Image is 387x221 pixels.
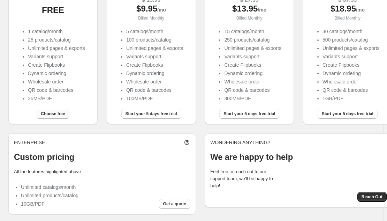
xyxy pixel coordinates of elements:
[224,53,281,60] li: Variants support
[126,70,183,77] li: Dynamic ordering
[21,192,78,199] li: Unlimited products/catalog
[28,70,85,77] li: Dynamic ordering
[28,36,85,43] li: 25 products/catalog
[126,111,177,117] span: Start your 5 days free trial
[322,53,379,60] li: Variants support
[14,169,81,174] label: All the features highlighted above
[21,184,78,191] li: Unlimited catalogs/month
[126,36,183,43] li: 100 products/catalog
[219,109,279,119] button: Start your 5 days free trial
[159,199,190,209] button: Get a quote
[322,111,373,117] span: Start your 5 days free trial
[224,28,281,35] li: 15 catalogs/month
[322,95,379,102] li: 1GB/PDF
[21,200,78,207] li: 10GB/PDF
[318,109,378,119] button: Start your 5 days free trial
[224,78,281,85] li: Wholesale order
[41,111,65,117] span: Choose free
[126,45,183,52] li: Unlimited pages & exports
[28,87,85,94] li: QR code & barcodes
[362,194,382,200] span: Reach Out
[322,87,379,94] li: QR code & barcodes
[126,87,183,94] li: QR code & barcodes
[224,45,281,52] li: Unlimited pages & exports
[37,109,69,119] button: Choose free
[28,78,85,85] li: Wholesale order
[309,5,387,13] div: $ 18.95
[28,28,85,35] li: 1 catalog/month
[126,95,183,102] li: 100MB/PDF
[309,15,387,22] p: Billed Monthly
[356,7,365,13] span: /mo
[14,152,190,163] p: Custom pricing
[28,53,85,60] li: Variants support
[224,36,281,43] li: 250 products/catalog
[322,70,379,77] li: Dynamic ordering
[322,36,379,43] li: 500 products/catalog
[112,5,190,13] div: $ 9.95
[126,53,183,60] li: Variants support
[210,139,387,146] p: WONDERING ANYTHING?
[210,5,288,13] div: $ 13.95
[28,45,85,52] li: Unlimited pages & exports
[210,152,387,163] p: We are happy to help
[322,61,379,68] li: Create Flipbooks
[223,111,275,117] span: Start your 5 days free trial
[322,78,379,85] li: Wholesale order
[126,28,183,35] li: 5 catalogs/month
[28,61,85,68] li: Create Flipbooks
[224,95,281,102] li: 300MB/PDF
[121,109,181,119] button: Start your 5 days free trial
[126,78,183,85] li: Wholesale order
[210,15,288,22] p: Billed Monthly
[157,7,166,13] span: /mo
[224,70,281,77] li: Dynamic ordering
[112,15,190,22] p: Billed Monthly
[28,95,85,102] li: 25MB/PDF
[210,168,280,189] p: Feel free to reach out to our support team, we'll be happy to help!
[14,7,92,14] div: FREE
[258,7,266,13] span: /mo
[14,139,45,146] p: ENTERPRISE
[224,87,281,94] li: QR code & barcodes
[322,45,379,52] li: Unlimited pages & exports
[357,192,387,202] button: Reach Out
[163,201,186,207] span: Get a quote
[224,61,281,68] li: Create Flipbooks
[126,61,183,68] li: Create Flipbooks
[322,28,379,35] li: 30 catalogs/month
